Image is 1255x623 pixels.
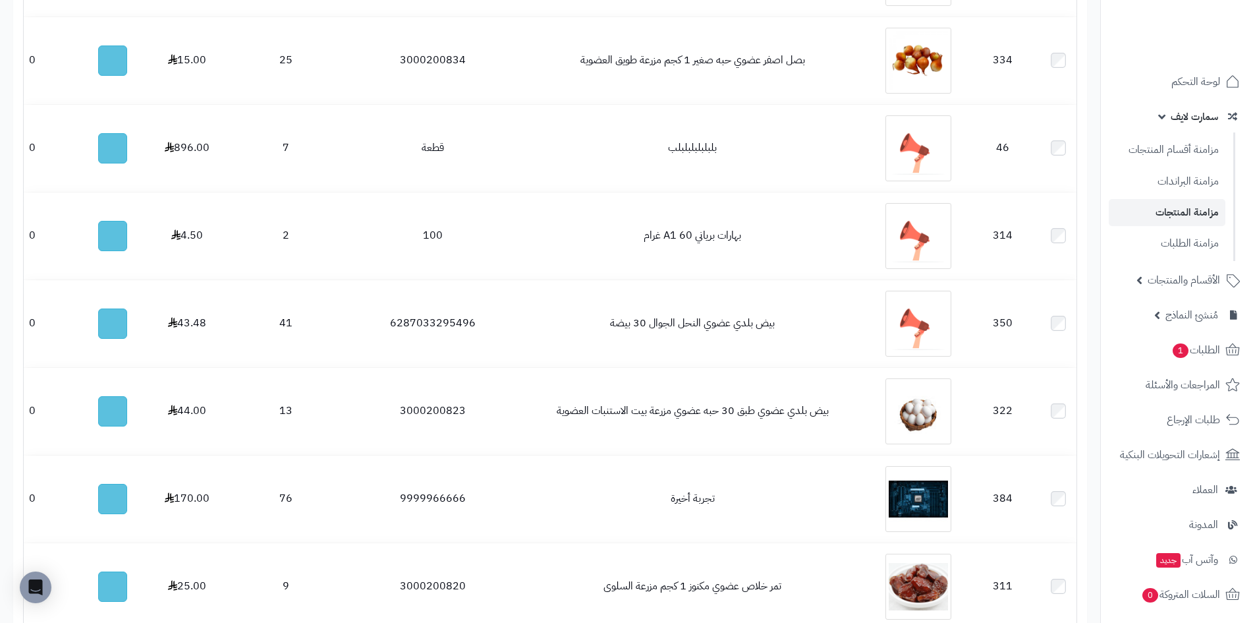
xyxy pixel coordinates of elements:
[514,368,871,455] td: بيض بلدي عضوي طبق 30 حبه عضوي مزرعة بيت الاستنبات العضوية
[24,280,72,367] td: 0
[1109,136,1225,164] a: مزامنة أقسام المنتجات
[153,17,221,104] td: 15.00
[885,291,951,357] img: بيض بلدي عضوي النحل الجوال 30 بيضة
[351,105,515,192] td: قطعة
[514,193,871,280] td: بهارات برياني A1 60 غرام
[514,456,871,543] td: تجربة أخيرة
[20,572,51,603] div: Open Intercom Messenger
[221,105,351,192] td: 7
[966,193,1040,280] td: 314
[24,368,72,455] td: 0
[1192,481,1218,499] span: العملاء
[221,280,351,367] td: 41
[885,115,951,181] img: بلبلبلبلبلبلب
[351,456,515,543] td: 9999966666
[153,456,221,543] td: 170.00
[966,368,1040,455] td: 322
[1109,474,1247,506] a: العملاء
[1156,553,1181,568] span: جديد
[1109,199,1225,226] a: مزامنة المنتجات
[221,456,351,543] td: 76
[885,554,951,620] img: تمر خلاص عضوي مكنوز 1 كجم مزرعة السلوى
[966,456,1040,543] td: 384
[351,368,515,455] td: 3000200823
[514,17,871,104] td: بصل اصفر عضوي حبه صغير 1 كجم مزرعة طويق العضوية
[1171,341,1220,359] span: الطلبات
[1171,107,1218,126] span: سمارت لايف
[221,193,351,280] td: 2
[1109,544,1247,576] a: وآتس آبجديد
[514,105,871,192] td: بلبلبلبلبلبلب
[1165,36,1242,63] img: logo-2.png
[351,17,515,104] td: 3000200834
[221,368,351,455] td: 13
[966,280,1040,367] td: 350
[1171,73,1220,91] span: لوحة التحكم
[24,193,72,280] td: 0
[351,193,515,280] td: 100
[966,17,1040,104] td: 334
[1173,343,1188,358] span: 1
[1109,404,1247,436] a: طلبات الإرجاع
[1109,439,1247,471] a: إشعارات التحويلات البنكية
[1189,516,1218,534] span: المدونة
[24,105,72,192] td: 0
[1148,271,1220,289] span: الأقسام والمنتجات
[221,17,351,104] td: 25
[1146,376,1220,394] span: المراجعات والأسئلة
[351,280,515,367] td: 6287033295496
[24,17,72,104] td: 0
[1109,66,1247,98] a: لوحة التحكم
[1109,334,1247,366] a: الطلبات1
[1109,509,1247,541] a: المدونة
[153,368,221,455] td: 44.00
[24,456,72,543] td: 0
[885,378,951,444] img: بيض بلدي عضوي طبق 30 حبه عضوي مزرعة بيت الاستنبات العضوية
[1109,167,1225,196] a: مزامنة البراندات
[1120,446,1220,464] span: إشعارات التحويلات البنكية
[885,28,951,94] img: بصل اصفر عضوي حبه صغير 1 كجم مزرعة طويق العضوية
[514,280,871,367] td: بيض بلدي عضوي النحل الجوال 30 بيضة
[153,193,221,280] td: 4.50
[1165,306,1218,324] span: مُنشئ النماذج
[1109,229,1225,258] a: مزامنة الطلبات
[1167,411,1220,429] span: طلبات الإرجاع
[153,280,221,367] td: 43.48
[1141,585,1220,604] span: السلات المتروكة
[1142,588,1158,603] span: 0
[885,466,951,532] img: تجربة أخيرة
[885,203,951,269] img: بهارات برياني A1 60 غرام
[1109,579,1247,610] a: السلات المتروكة0
[1155,550,1218,569] span: وآتس آب
[1109,369,1247,401] a: المراجعات والأسئلة
[153,105,221,192] td: 896.00
[966,105,1040,192] td: 46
